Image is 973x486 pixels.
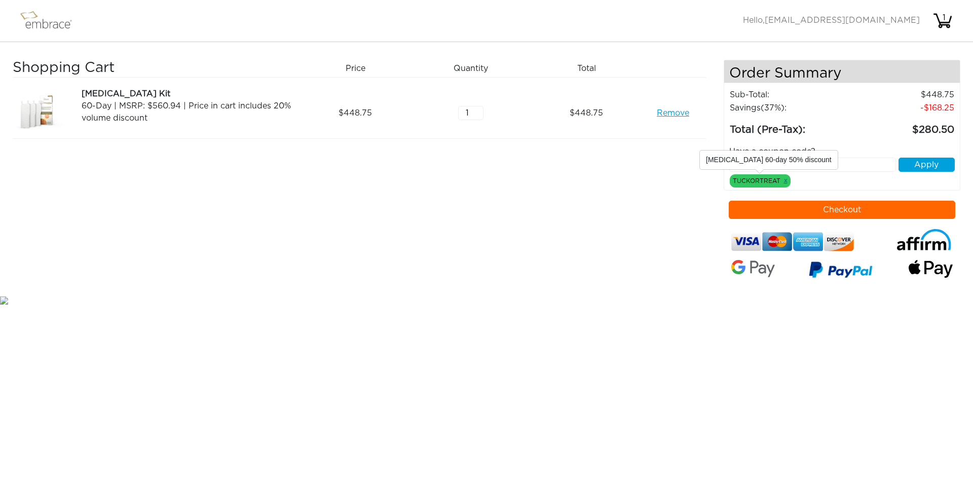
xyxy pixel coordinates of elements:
td: Sub-Total: [729,88,853,101]
div: [MEDICAL_DATA] Kit [82,88,294,100]
img: paypal-v3.png [809,258,873,284]
img: Google-Pay-Logo.svg [731,260,775,277]
h3: Shopping Cart [13,60,294,77]
div: 1 [934,12,954,24]
a: 1 [932,16,953,24]
img: affirm-logo.svg [895,229,953,251]
img: cart [932,11,953,31]
span: (37%) [761,104,784,112]
div: 60-Day | MSRP: $560.94 | Price in cart includes 20% volume discount [82,100,294,124]
span: 448.75 [570,107,603,119]
td: 168.25 [853,101,955,115]
a: Remove [657,107,689,119]
div: Total [533,60,648,77]
div: [MEDICAL_DATA] 60-day 50% discount [700,151,838,169]
button: Apply [899,158,955,172]
img: fullApplePay.png [909,260,953,278]
img: logo.png [18,8,84,33]
td: 448.75 [853,88,955,101]
td: Total (Pre-Tax): [729,115,853,138]
div: TUCKORTREAT [730,174,791,188]
span: [EMAIL_ADDRESS][DOMAIN_NAME] [765,16,920,24]
span: Hello, [743,16,920,24]
img: credit-cards.png [731,229,854,254]
div: Have a coupon code? [722,145,963,158]
td: 280.50 [853,115,955,138]
span: 448.75 [339,107,372,119]
div: Price [302,60,417,77]
button: Checkout [729,201,956,219]
a: x [784,176,788,185]
h4: Order Summary [724,60,960,83]
img: a09f5d18-8da6-11e7-9c79-02e45ca4b85b.jpeg [13,88,63,138]
span: Quantity [454,62,488,74]
td: Savings : [729,101,853,115]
